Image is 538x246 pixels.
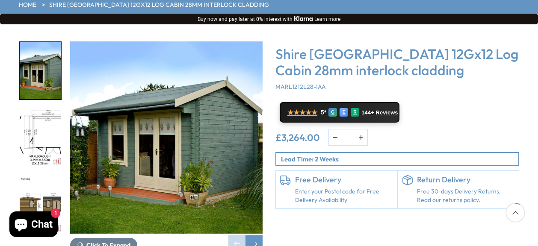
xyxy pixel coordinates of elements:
span: ★★★★★ [287,108,317,117]
inbox-online-store-chat: Shopify online store chat [7,211,60,239]
div: G [328,108,337,117]
a: Enter your Postal code for Free Delivery Availability [295,187,393,204]
img: Shire Marlborough 12Gx12 Log Cabin 28mm interlock cladding - Best Shed [70,41,263,234]
h6: Free Delivery [295,175,393,184]
p: Lead Time: 2 Weeks [281,155,518,164]
span: Reviews [376,109,398,116]
img: 12x12MarlboroughOPTELEVATIONSMMFT28mmTEMP_a041115d-193e-4c00-ba7d-347e4517689d_200x200.jpg [20,176,61,233]
div: 2 / 18 [19,108,62,167]
h3: Shire [GEOGRAPHIC_DATA] 12Gx12 Log Cabin 28mm interlock cladding [275,46,519,79]
p: Free 30-days Delivery Returns, Read our returns policy. [417,187,515,204]
div: E [340,108,348,117]
div: 3 / 18 [19,175,62,234]
img: 12x12MarlboroughOPTFLOORPLANMFT28mmTEMP_5a83137f-d55f-493c-9331-6cd515c54ccf_200x200.jpg [20,109,61,166]
span: 144+ [361,109,374,116]
ins: £3,264.00 [275,133,320,142]
div: R [351,108,359,117]
a: HOME [19,1,36,9]
a: Shire [GEOGRAPHIC_DATA] 12Gx12 Log Cabin 28mm interlock cladding [49,1,269,9]
div: 1 / 18 [19,41,62,100]
h6: Return Delivery [417,175,515,184]
img: Marlborough_7_77ba1181-c18a-42db-b353-ae209a9c9980_200x200.jpg [20,42,61,99]
span: MARL1212L28-1AA [275,83,326,91]
a: ★★★★★ 5* G E R 144+ Reviews [280,102,399,123]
